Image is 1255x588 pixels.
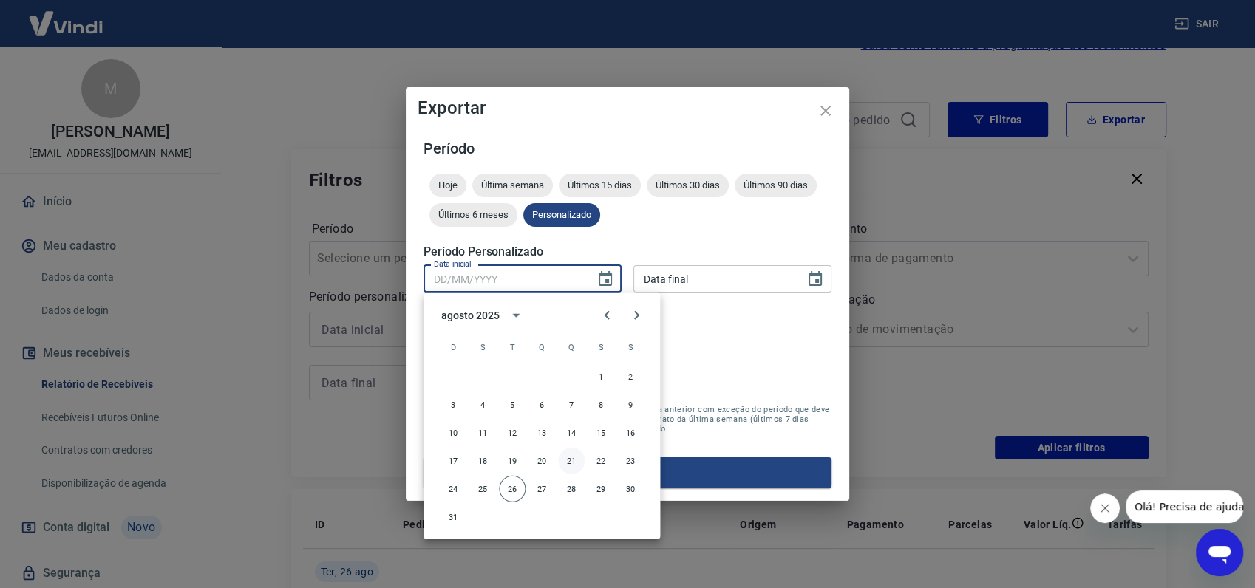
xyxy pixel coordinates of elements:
[558,448,585,474] button: 21
[523,203,600,227] div: Personalizado
[1196,529,1243,576] iframe: Botão para abrir a janela de mensagens
[469,392,496,418] button: 4
[528,332,555,362] span: quarta-feira
[528,392,555,418] button: 6
[592,301,622,330] button: Previous month
[499,392,526,418] button: 5
[434,259,472,270] label: Data inicial
[617,332,644,362] span: sábado
[472,180,553,191] span: Última semana
[735,174,817,197] div: Últimos 90 dias
[528,476,555,502] button: 27
[617,392,644,418] button: 9
[469,332,496,362] span: segunda-feira
[800,264,830,294] button: Choose date
[588,476,614,502] button: 29
[617,476,644,502] button: 30
[591,264,620,294] button: Choose date
[440,476,466,502] button: 24
[808,93,843,129] button: close
[499,420,526,446] button: 12
[472,174,553,197] div: Última semana
[588,332,614,362] span: sexta-feira
[440,448,466,474] button: 17
[440,420,466,446] button: 10
[499,448,526,474] button: 19
[429,174,466,197] div: Hoje
[424,265,585,293] input: DD/MM/YYYY
[528,448,555,474] button: 20
[424,141,831,156] h5: Período
[558,476,585,502] button: 28
[504,303,529,328] button: calendar view is open, switch to year view
[469,448,496,474] button: 18
[440,504,466,530] button: 31
[429,203,517,227] div: Últimos 6 meses
[424,245,831,259] h5: Período Personalizado
[617,363,644,390] button: 2
[440,392,466,418] button: 3
[735,180,817,191] span: Últimos 90 dias
[559,174,641,197] div: Últimos 15 dias
[1090,493,1120,523] iframe: Fechar mensagem
[617,420,644,446] button: 16
[469,420,496,446] button: 11
[429,209,517,220] span: Últimos 6 meses
[528,420,555,446] button: 13
[1126,490,1243,523] iframe: Mensagem da empresa
[622,301,651,330] button: Next month
[440,332,466,362] span: domingo
[588,420,614,446] button: 15
[633,265,795,293] input: DD/MM/YYYY
[617,448,644,474] button: 23
[469,476,496,502] button: 25
[418,99,837,117] h4: Exportar
[588,448,614,474] button: 22
[558,392,585,418] button: 7
[523,209,600,220] span: Personalizado
[441,307,499,323] div: agosto 2025
[588,363,614,390] button: 1
[559,180,641,191] span: Últimos 15 dias
[647,180,729,191] span: Últimos 30 dias
[9,10,124,22] span: Olá! Precisa de ajuda?
[558,420,585,446] button: 14
[647,174,729,197] div: Últimos 30 dias
[558,332,585,362] span: quinta-feira
[429,180,466,191] span: Hoje
[499,476,526,502] button: 26
[499,332,526,362] span: terça-feira
[588,392,614,418] button: 8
